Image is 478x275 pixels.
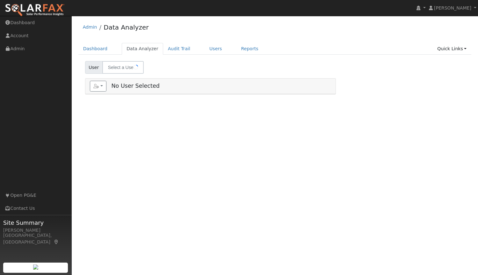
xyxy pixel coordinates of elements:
[205,43,227,55] a: Users
[163,43,195,55] a: Audit Trail
[104,24,148,31] a: Data Analyzer
[78,43,112,55] a: Dashboard
[33,265,38,270] img: retrieve
[3,218,68,227] span: Site Summary
[432,43,471,55] a: Quick Links
[85,61,103,74] span: User
[434,5,471,10] span: [PERSON_NAME]
[54,239,59,244] a: Map
[83,24,97,30] a: Admin
[5,3,65,17] img: SolarFax
[90,81,331,92] h5: No User Selected
[3,232,68,245] div: [GEOGRAPHIC_DATA], [GEOGRAPHIC_DATA]
[3,227,68,234] div: [PERSON_NAME]
[236,43,263,55] a: Reports
[122,43,163,55] a: Data Analyzer
[102,61,144,74] input: Select a User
